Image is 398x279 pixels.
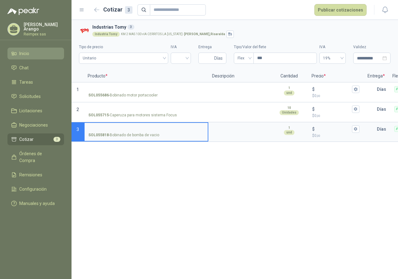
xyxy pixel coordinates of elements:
span: Remisiones [19,171,42,178]
a: Órdenes de Compra [7,148,64,166]
p: Producto [84,70,208,82]
label: Validez [353,44,391,50]
a: Configuración [7,183,64,195]
label: Tipo de precio [79,44,168,50]
button: Publicar cotizaciones [314,4,367,16]
a: Negociaciones [7,119,64,131]
p: 1 [288,125,290,130]
span: Solicitudes [19,93,41,100]
button: $$0,00 [352,86,359,93]
p: $ [312,86,315,93]
span: Días [214,53,223,63]
p: - Bobinado motor portacooler [88,92,158,98]
div: 3 [127,25,134,30]
span: Chat [19,64,29,71]
span: Configuración [19,186,47,193]
a: Cotizar3 [7,133,64,145]
strong: SOL055818 [88,132,109,138]
span: 19% [323,53,342,63]
span: Negociaciones [19,122,48,128]
span: Manuales y ayuda [19,200,55,207]
span: 0 [314,133,320,138]
p: Precio [308,70,364,82]
p: - Caperuza para motores sistema Focus [88,112,177,118]
p: 10 [287,105,291,110]
p: $ [312,133,359,139]
span: 3 [76,127,79,132]
p: Entrega [364,70,389,82]
input: SOL055715-Caperuza para motores sistema Focus [88,107,204,112]
span: Unitario [83,53,164,63]
span: Tareas [19,79,33,86]
p: $ [312,126,315,133]
span: ,00 [317,94,320,98]
input: $$0,00 [316,87,351,91]
span: 2 [76,107,79,112]
span: 3 [53,137,60,142]
p: [PERSON_NAME] Arango [24,22,64,31]
label: IVA [171,44,191,50]
input: SOL055818-Bobinado de bomba de vacio [88,127,204,132]
p: $ [312,106,315,113]
a: Remisiones [7,169,64,181]
span: ,00 [317,114,320,118]
span: Flex [238,53,250,63]
p: KM 2 MAS 100 vIA CERRITOS LA [US_STATE] - [121,33,225,36]
span: 0 [314,94,320,98]
p: Descripción [208,70,271,82]
p: Reimpex sas [24,32,64,36]
p: Días [377,103,389,115]
label: Entrega [198,44,226,50]
p: Días [377,123,389,135]
div: Unidades [280,110,299,115]
div: und [284,130,294,135]
p: - Bobinado de bomba de vacio [88,132,159,138]
a: Licitaciones [7,105,64,117]
span: Inicio [19,50,29,57]
a: Tareas [7,76,64,88]
strong: SOL055686 [88,92,109,98]
p: $ [312,93,359,99]
span: 1 [76,87,79,92]
span: 0 [314,114,320,118]
a: Inicio [7,48,64,59]
p: Cantidad [271,70,308,82]
input: $$0,00 [316,127,351,131]
input: $$0,00 [316,107,351,111]
div: 3 [125,6,132,14]
a: Chat [7,62,64,74]
strong: SOL055715 [88,112,109,118]
p: Días [377,83,389,95]
label: IVA [319,44,346,50]
div: und [284,91,294,95]
button: $$0,00 [352,125,359,133]
div: Industria Tomy [92,32,120,37]
img: Company Logo [79,26,90,36]
a: Manuales y ayuda [7,198,64,209]
a: Solicitudes [7,91,64,102]
span: Órdenes de Compra [19,150,58,164]
h3: Industrias Tomy [92,24,388,30]
p: 1 [288,86,290,91]
span: ,00 [317,134,320,137]
span: Licitaciones [19,107,42,114]
h2: Cotizar [103,5,132,14]
button: $$0,00 [352,105,359,113]
input: SOL055686-Bobinado motor portacooler [88,87,204,92]
img: Logo peakr [7,7,39,15]
p: $ [312,113,359,119]
strong: [PERSON_NAME] , Risaralda [184,32,225,36]
label: Tipo/Valor del flete [234,44,317,50]
span: Cotizar [19,136,34,143]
